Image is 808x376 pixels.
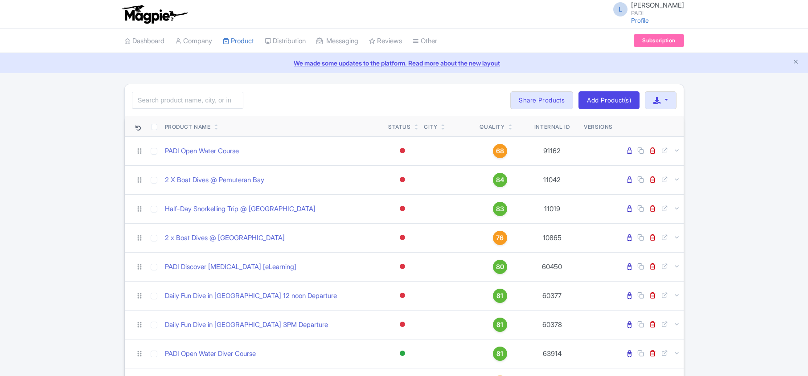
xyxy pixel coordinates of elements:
[165,146,239,156] a: PADI Open Water Course
[480,289,520,303] a: 81
[524,223,580,252] td: 10865
[165,204,316,214] a: Half-Day Snorkelling Trip @ [GEOGRAPHIC_DATA]
[120,4,189,24] img: logo-ab69f6fb50320c5b225c76a69d11143b.png
[578,91,640,109] a: Add Product(s)
[165,123,211,131] div: Product Name
[398,347,407,360] div: Active
[608,2,684,16] a: L [PERSON_NAME] PADI
[496,204,504,214] span: 83
[369,29,402,53] a: Reviews
[524,116,580,137] th: Internal ID
[613,2,628,16] span: L
[132,92,243,109] input: Search product name, city, or interal id
[496,320,503,330] span: 81
[265,29,306,53] a: Distribution
[524,252,580,281] td: 60450
[631,16,649,24] a: Profile
[580,116,616,137] th: Versions
[524,281,580,310] td: 60377
[223,29,254,53] a: Product
[480,202,520,216] a: 83
[398,289,407,302] div: Inactive
[510,91,573,109] a: Share Products
[165,175,264,185] a: 2 X Boat Dives @ Pemuteran Bay
[792,57,799,68] button: Close announcement
[480,144,520,158] a: 68
[424,123,437,131] div: City
[165,233,285,243] a: 2 x Boat Dives @ [GEOGRAPHIC_DATA]
[480,318,520,332] a: 81
[165,320,328,330] a: Daily Fun Dive in [GEOGRAPHIC_DATA] 3PM Departure
[175,29,212,53] a: Company
[524,165,580,194] td: 11042
[524,339,580,368] td: 63914
[496,175,504,185] span: 84
[480,260,520,274] a: 80
[634,34,684,47] a: Subscription
[496,233,504,243] span: 76
[480,173,520,187] a: 84
[480,123,504,131] div: Quality
[496,291,503,301] span: 81
[316,29,358,53] a: Messaging
[165,349,256,359] a: PADI Open Water Diver Course
[165,262,296,272] a: PADI Discover [MEDICAL_DATA] [eLearning]
[480,347,520,361] a: 81
[524,194,580,223] td: 11019
[480,231,520,245] a: 76
[413,29,437,53] a: Other
[398,231,407,244] div: Inactive
[5,58,803,68] a: We made some updates to the platform. Read more about the new layout
[524,136,580,165] td: 91162
[398,202,407,215] div: Inactive
[398,144,407,157] div: Inactive
[496,349,503,359] span: 81
[124,29,164,53] a: Dashboard
[398,173,407,186] div: Inactive
[496,262,504,272] span: 80
[524,310,580,339] td: 60378
[165,291,337,301] a: Daily Fun Dive in [GEOGRAPHIC_DATA] 12 noon Departure
[388,123,411,131] div: Status
[631,1,684,9] span: [PERSON_NAME]
[398,260,407,273] div: Inactive
[631,10,684,16] small: PADI
[398,318,407,331] div: Inactive
[496,146,504,156] span: 68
